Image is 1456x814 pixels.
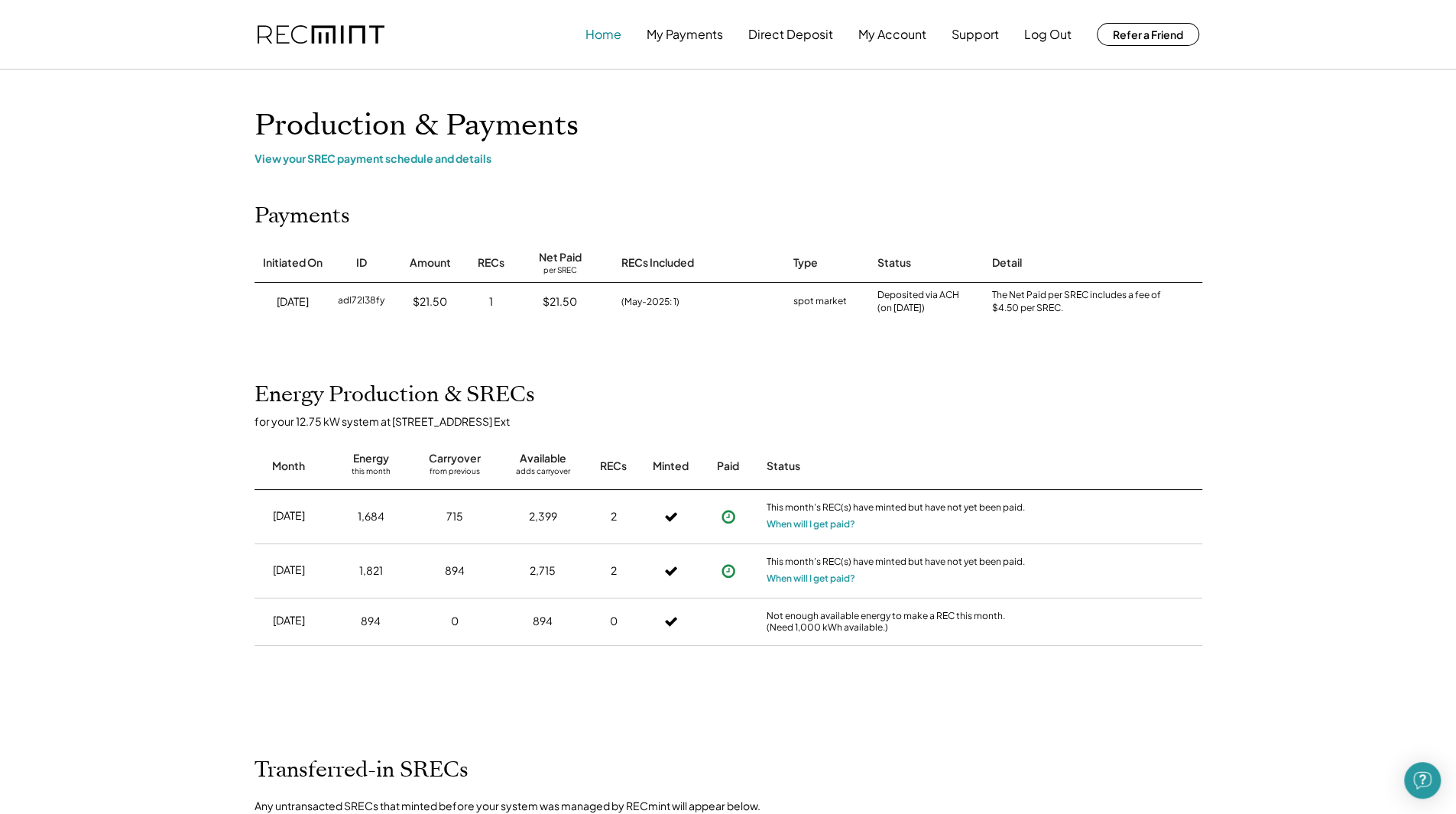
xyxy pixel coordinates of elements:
[992,289,1168,315] div: The Net Paid per SREC includes a fee of $4.50 per SREC.
[413,294,447,310] div: $21.50
[767,459,1026,474] div: Status
[952,19,999,50] button: Support
[353,451,389,466] div: Energy
[1404,762,1441,799] div: Open Intercom Messenger
[255,108,1202,144] h1: Production & Payments
[877,255,911,271] div: Status
[717,505,740,528] button: Payment approved, but not yet initiated.
[858,19,926,50] button: My Account
[410,255,451,271] div: Amount
[277,294,309,310] div: [DATE]
[255,799,760,814] div: Any untransacted SRECs that minted before your system was managed by RECmint will appear below.
[273,613,305,628] div: [DATE]
[621,295,679,309] div: (May-2025: 1)
[272,459,305,474] div: Month
[263,255,323,271] div: Initiated On
[1024,19,1072,50] button: Log Out
[273,563,305,578] div: [DATE]
[877,289,959,315] div: Deposited via ACH (on [DATE])
[255,414,1218,428] div: for your 12.75 kW system at [STREET_ADDRESS] Ext
[1097,23,1199,46] button: Refer a Friend
[529,509,557,524] div: 2,399
[647,19,723,50] button: My Payments
[533,614,553,629] div: 894
[543,294,577,310] div: $21.50
[543,265,577,277] div: per SREC
[520,451,566,466] div: Available
[451,614,459,629] div: 0
[429,451,481,466] div: Carryover
[767,501,1026,517] div: This month's REC(s) have minted but have not yet been paid.
[717,459,739,474] div: Paid
[516,466,570,482] div: adds carryover
[585,19,621,50] button: Home
[539,250,582,265] div: Net Paid
[767,610,1026,634] div: Not enough available energy to make a REC this month. (Need 1,000 kWh available.)
[255,203,350,229] h2: Payments
[430,466,480,482] div: from previous
[255,757,469,783] h2: Transferred-in SRECs
[748,19,833,50] button: Direct Deposit
[478,255,504,271] div: RECs
[356,255,367,271] div: ID
[273,508,305,524] div: [DATE]
[359,563,383,579] div: 1,821
[255,151,1202,165] div: View your SREC payment schedule and details
[767,571,855,586] button: When will I get paid?
[361,614,381,629] div: 894
[446,509,463,524] div: 715
[352,466,391,482] div: this month
[258,25,384,44] img: recmint-logotype%403x.png
[653,459,689,474] div: Minted
[793,255,818,271] div: Type
[255,382,535,408] h2: Energy Production & SRECs
[767,556,1026,571] div: This month's REC(s) have minted but have not yet been paid.
[530,563,556,579] div: 2,715
[358,509,384,524] div: 1,684
[767,517,855,532] button: When will I get paid?
[717,559,740,582] button: Payment approved, but not yet initiated.
[338,294,384,310] div: adl72l38fy
[611,509,617,524] div: 2
[793,294,847,310] div: spot market
[611,563,617,579] div: 2
[600,459,627,474] div: RECs
[992,255,1022,271] div: Detail
[445,563,465,579] div: 894
[610,614,618,629] div: 0
[621,255,694,271] div: RECs Included
[489,294,493,310] div: 1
